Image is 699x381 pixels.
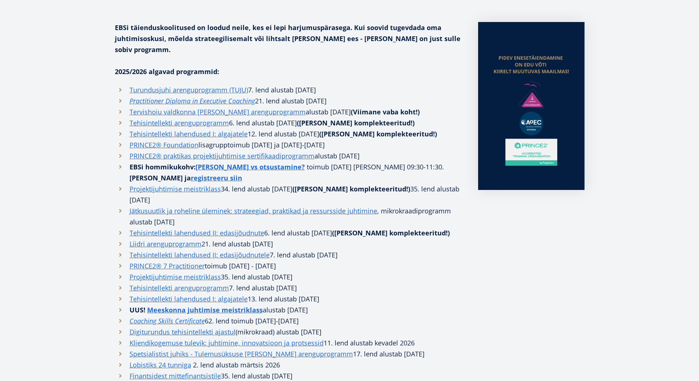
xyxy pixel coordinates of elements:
i: 21 [255,96,262,105]
a: Tehisintellekti lahendused II: edasijõudnutele [130,249,270,260]
strong: ([PERSON_NAME] komplekteeritud!) [292,184,410,193]
li: . lend alustab [DATE] [115,95,463,106]
a: PRINCE2® 7 Practitioner [130,260,205,271]
a: Liidri arenguprogramm [130,238,201,249]
li: 6. lend alustab [DATE] [115,227,463,238]
li: 11. lend alustab kevadel 2026 [115,337,463,348]
strong: [PERSON_NAME] ja [130,173,242,182]
li: alustab [DATE] [115,304,463,315]
strong: UUS! [130,305,145,314]
strong: 2025/2026 algavad programmid: [115,67,219,76]
li: , mikrokraadiprogramm alustab [DATE] [115,205,463,227]
a: PRINCE2® Foundation [130,139,199,150]
a: Tervishoiu valdkonna [PERSON_NAME] arenguprogramm [130,106,306,117]
a: Digiturundus tehisintellekti ajastul [130,326,236,337]
a: Projektijuhtimise meistriklass [130,183,221,194]
a: Spetsialistist juhiks - Tulemusüksuse [PERSON_NAME] arenguprogramm [130,348,353,359]
strong: (Viimane vaba koht!) [351,107,420,116]
li: 2. lend alustab märtsis 2026 [115,359,463,370]
a: Turundusjuhi arenguprogramm (TUJU) [130,84,248,95]
a: Jätkusuutlik ja roheline üleminek: strateegiad, praktikad ja ressursside juhtimine [130,205,377,216]
li: 13. lend alustab [DATE] [115,293,463,304]
li: 35. lend alustab [DATE] [115,271,463,282]
li: 12. lend alustab [DATE] [115,128,463,139]
strong: EBSi hommikukohv: [130,162,307,171]
a: registreeru siin [191,172,242,183]
a: Lobistiks 24 tunniga [130,359,191,370]
li: toimub [DATE] [PERSON_NAME] 09:30-11:30. [115,161,463,183]
strong: ([PERSON_NAME] komplekteeritud!) [297,118,415,127]
strong: Meeskonna juhtimise meistriklass [147,305,263,314]
li: (mikrokraad) alustab [DATE] [115,326,463,337]
a: [PERSON_NAME] vs otsustamine? [196,161,305,172]
li: 7. lend alustab [DATE] [115,249,463,260]
strong: ([PERSON_NAME] komplekteeritud!) [332,228,450,237]
em: Practitioner Diploma in Executive Coaching [130,96,255,105]
a: Practitioner Diploma in Executive Coaching [130,95,255,106]
a: Projektijuhtimise meistriklass [130,271,221,282]
strong: ([PERSON_NAME] komplekteeritud!) [319,129,437,138]
li: toimub [DATE] ja [DATE]-[DATE] [115,139,463,150]
a: Coaching Skills Certificate [130,315,205,326]
li: 17. lend alustab [DATE] [115,348,463,359]
a: PRINCE2® praktikas projektijuhtimise sertifikaadiprogramm [130,150,314,161]
li: alustab [DATE] [115,106,463,117]
a: Tehisintellekti lahendused I: algajatele [130,128,248,139]
li: 7. lend alustab [DATE] [115,84,463,95]
li: alustab [DATE] [115,150,463,161]
a: Tehisintellekti lahendused II: edasijõudnute [130,227,264,238]
li: 7. lend alustab [DATE] [115,282,463,293]
a: Meeskonna juhtimise meistriklass [147,304,263,315]
li: 34. lend alustab [DATE] 35. lend alustab [DATE] [115,183,463,205]
a: Tehisintellekti lahendused I: algajatele [130,293,248,304]
strong: EBSi täienduskoolitused on loodud neile, kes ei lepi harjumuspärasega. Kui soovid tugevdada oma j... [115,23,460,54]
li: 62. lend toimub [DATE]-[DATE] [115,315,463,326]
li: toimub [DATE] - [DATE] [115,260,463,271]
span: lisagrupp [199,140,227,149]
em: Coaching Skills Certificate [130,316,205,325]
a: Tehisintellekti arenguprogramm [130,117,229,128]
li: 6. lend alustab [DATE] [115,117,463,128]
a: Tehisintellekti arenguprogramm [130,282,229,293]
li: 21. lend alustab [DATE] [115,238,463,249]
a: Kliendikogemuse tulevik: juhtimine, innovatsioon ja protsessid [130,337,324,348]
